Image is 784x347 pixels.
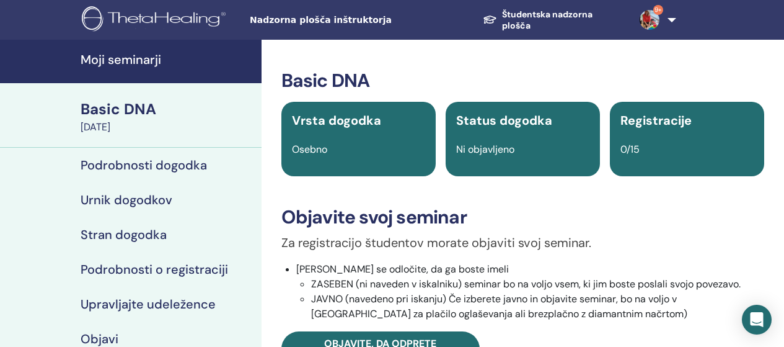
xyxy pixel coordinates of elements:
[456,112,552,128] span: Status dogodka
[81,262,228,277] h4: Podrobnosti o registraciji
[81,192,172,207] h4: Urnik dogodkov
[653,5,663,15] span: 9+
[620,143,640,156] span: 0/15
[82,6,230,34] img: logo.png
[81,120,254,135] div: [DATE]
[281,206,764,228] h3: Objavite svoj seminar
[81,52,254,67] h4: Moji seminarji
[292,143,327,156] span: Osebno
[73,99,262,135] a: Basic DNA[DATE]
[81,99,254,120] div: Basic DNA
[81,158,207,173] h4: Podrobnosti dogodka
[281,233,764,252] p: Za registracijo študentov morate objaviti svoj seminar.
[81,331,118,346] h4: Objavi
[292,112,381,128] span: Vrsta dogodka
[456,143,514,156] span: Ni objavljeno
[81,297,216,312] h4: Upravljajte udeležence
[311,292,764,322] li: JAVNO (navedeno pri iskanju) Če izberete javno in objavite seminar, bo na voljo v [GEOGRAPHIC_DAT...
[473,3,630,37] a: Študentska nadzorna plošča
[483,14,497,24] img: graduation-cap-white.svg
[311,277,764,292] li: ZASEBEN (ni naveden v iskalniku) seminar bo na voljo vsem, ki jim boste poslali svojo povezavo.
[296,262,764,322] li: [PERSON_NAME] se odločite, da ga boste imeli
[281,70,764,92] h3: Basic DNA
[250,14,436,27] span: Nadzorna plošča inštruktorja
[742,305,772,335] div: Open Intercom Messenger
[620,112,692,128] span: Registracije
[640,10,659,30] img: default.jpg
[81,227,167,242] h4: Stran dogodka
